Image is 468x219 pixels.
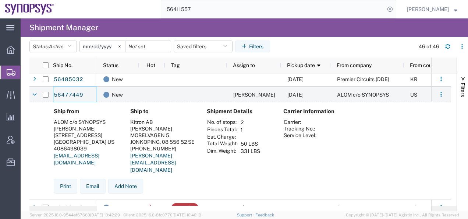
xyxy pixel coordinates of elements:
div: [PHONE_NUMBER] [130,145,195,152]
span: Kris Ford [233,92,275,98]
th: Est. Charge: [207,133,238,140]
button: Print [54,179,77,194]
a: [EMAIL_ADDRESS][DOMAIN_NAME] [54,153,99,166]
span: Tag [171,62,180,68]
span: New [112,72,123,87]
a: [PERSON_NAME][EMAIL_ADDRESS][DOMAIN_NAME] [130,153,176,173]
th: Pieces Total: [207,126,238,133]
input: Not set [125,41,171,52]
span: From country [410,62,437,68]
span: Client: 2025.16.0-8fc0770 [123,213,201,217]
a: 56477449 [53,89,84,101]
th: Service Level: [283,132,317,139]
span: 08/14/2025 [287,92,304,98]
span: KR [410,76,417,82]
span: Active [49,44,64,49]
span: ALOM c/o SYNOPSYS [337,92,389,98]
span: Chris Potter [407,5,449,13]
div: [PERSON_NAME] [130,125,195,132]
div: MOBELVAGEN 5 [130,132,195,139]
span: Server: 2025.16.0-9544af67660 [29,213,120,217]
div: [GEOGRAPHIC_DATA] US [54,139,118,145]
h4: Ship from [54,108,118,115]
th: Carrier: [283,119,317,125]
span: Ship No. [53,62,72,68]
th: Dim. Weight: [207,147,238,155]
span: Assign to [233,62,255,68]
h4: Carrier Information [283,108,342,115]
div: 46 of 46 [419,43,439,51]
div: JONKOPING, 08 556 52 SE [130,139,195,145]
a: Support [237,213,255,217]
span: Synopsys Inc [337,205,368,211]
span: Filters [460,83,466,97]
span: Pickup date [287,62,315,68]
div: ALOM c/o SYNOPSYS [54,119,118,125]
button: Filters [235,41,270,52]
button: Status:Active [29,41,77,52]
button: [PERSON_NAME] [407,5,458,14]
td: 331 LBS [238,147,263,155]
span: Hot [146,62,155,68]
button: Add Note [108,179,143,194]
span: New [112,200,123,215]
h4: Shipment Manager [29,18,98,37]
img: logo [5,4,54,15]
span: [DATE] 10:42:29 [90,213,120,217]
span: Trade Department [233,205,276,211]
td: 50 LBS [238,140,263,147]
div: [STREET_ADDRESS] [54,132,118,139]
span: [DATE] 10:40:19 [173,213,201,217]
span: From company [337,62,372,68]
input: Not set [80,41,125,52]
span: US [410,92,417,98]
th: Total Weight: [207,140,238,147]
div: Expedite [174,203,195,212]
button: Saved filters [174,41,233,52]
span: US [410,205,417,211]
td: 2 [238,119,263,126]
span: 08/13/2025 [287,205,304,211]
h4: Shipment Details [207,108,272,115]
th: Tracking No.: [283,125,317,132]
span: New [112,87,123,102]
a: 56485032 [53,74,84,86]
a: 56490453 [53,202,84,214]
div: Kitron AB [130,119,195,125]
span: Premier Circuits (DDE) [337,76,389,82]
div: 4086498039 [54,145,118,152]
td: 1 [238,126,263,133]
h4: Ship to [130,108,195,115]
div: [PERSON_NAME] [54,125,118,132]
button: Email [80,179,106,194]
th: No. of stops: [207,119,238,126]
span: Status [103,62,118,68]
span: Copyright © [DATE]-[DATE] Agistix Inc., All Rights Reserved [346,212,459,218]
input: Search for shipment number, reference number [161,0,385,18]
a: Feedback [255,213,274,217]
span: 08/14/2025 [287,76,304,82]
